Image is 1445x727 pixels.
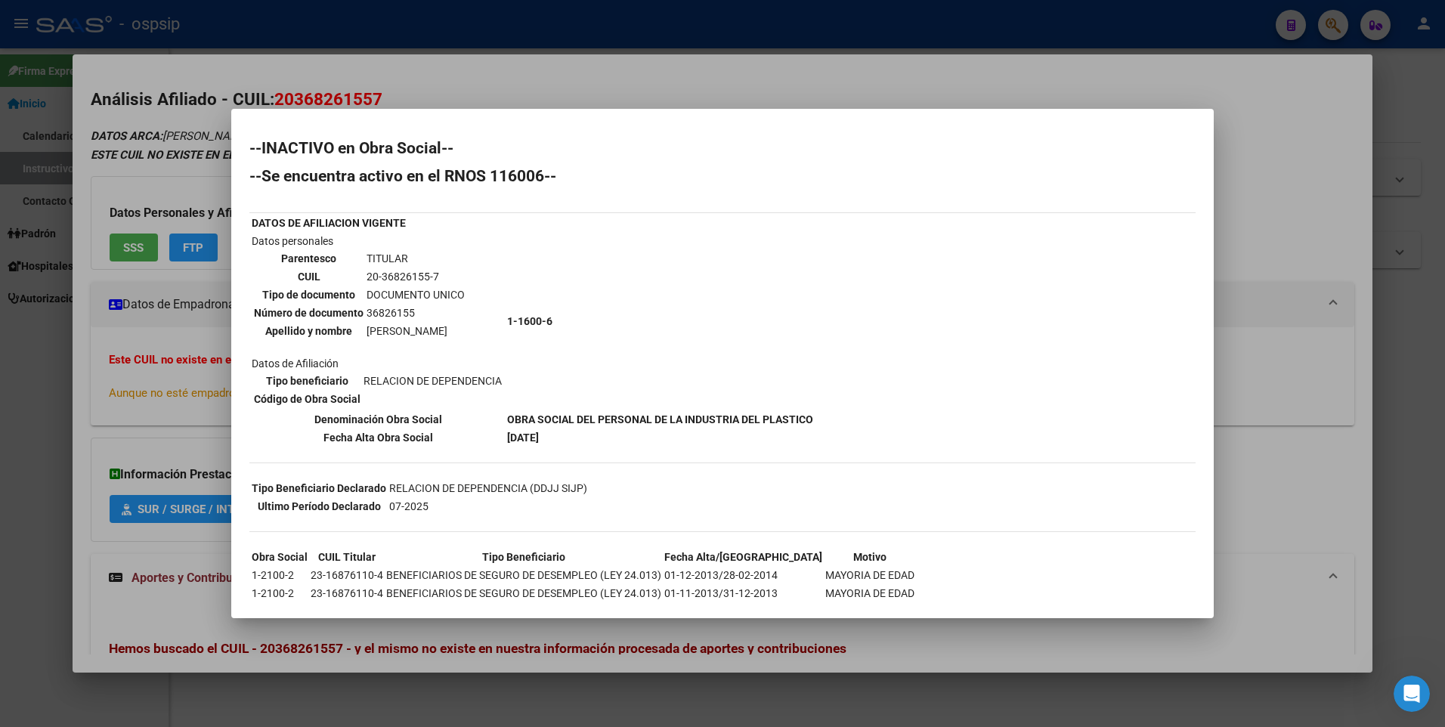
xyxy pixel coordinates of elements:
th: Número de documento [253,305,364,321]
th: Tipo Beneficiario [385,549,662,565]
h2: --Se encuentra activo en el RNOS 116006-- [249,169,1196,184]
td: RELACION DE DEPENDENCIA (DDJJ SIJP) [388,480,588,497]
td: DOCUMENTO UNICO [366,286,466,303]
td: TITULAR [366,250,466,267]
th: Código de Obra Social [253,391,361,407]
td: 07-2025 [388,498,588,515]
td: BENEFICIARIOS DE SEGURO DE DESEMPLEO (LEY 24.013) [385,567,662,583]
td: 20-36826155-7 [366,268,466,285]
b: OBRA SOCIAL DEL PERSONAL DE LA INDUSTRIA DEL PLASTICO [507,413,813,425]
td: 23-16876110-4 [310,567,384,583]
th: Tipo Beneficiario Declarado [251,480,387,497]
td: BENEFICIARIOS DE SEGURO DE DESEMPLEO (LEY 24.013) [385,585,662,602]
td: MAYORIA DE EDAD [825,567,915,583]
iframe: Intercom live chat [1394,676,1430,712]
td: 36826155 [366,305,466,321]
th: Motivo [825,549,915,565]
th: Tipo beneficiario [253,373,361,389]
th: Obra Social [251,549,308,565]
th: CUIL [253,268,364,285]
th: CUIL Titular [310,549,384,565]
th: Parentesco [253,250,364,267]
td: 1-2100-2 [251,567,308,583]
b: [DATE] [507,432,539,444]
td: 01-11-2013/31-12-2013 [664,585,823,602]
td: RELACION DE DEPENDENCIA [363,373,503,389]
td: 23-16876110-4 [310,585,384,602]
th: Tipo de documento [253,286,364,303]
th: Fecha Alta Obra Social [251,429,505,446]
th: Denominación Obra Social [251,411,505,428]
td: Datos personales Datos de Afiliación [251,233,505,410]
th: Apellido y nombre [253,323,364,339]
b: 1-1600-6 [507,315,552,327]
td: 1-2100-2 [251,585,308,602]
b: DATOS DE AFILIACION VIGENTE [252,217,406,229]
th: Ultimo Período Declarado [251,498,387,515]
h2: --INACTIVO en Obra Social-- [249,141,1196,156]
th: Fecha Alta/[GEOGRAPHIC_DATA] [664,549,823,565]
td: 01-12-2013/28-02-2014 [664,567,823,583]
td: MAYORIA DE EDAD [825,585,915,602]
td: [PERSON_NAME] [366,323,466,339]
